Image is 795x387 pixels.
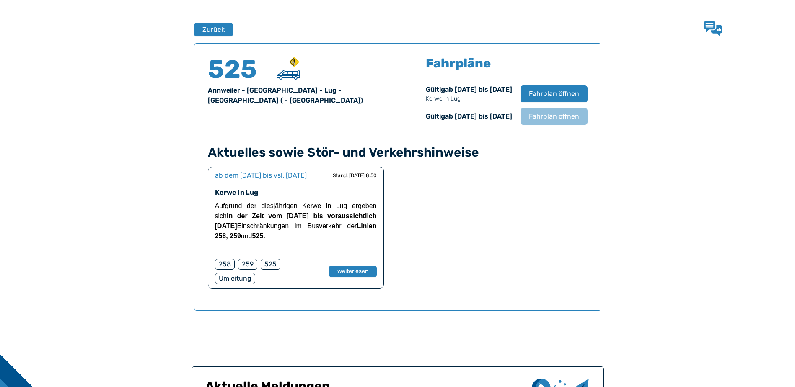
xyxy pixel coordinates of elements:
[194,23,228,36] a: Zurück
[606,18,637,39] a: Jobs
[426,95,512,103] p: Kerwe in Lug
[252,232,265,240] strong: 525.
[215,273,255,284] div: Umleitung
[208,57,258,82] h4: 525
[208,85,388,106] div: Annweiler - [GEOGRAPHIC_DATA] - Lug - [GEOGRAPHIC_DATA] ( - [GEOGRAPHIC_DATA])
[194,23,233,36] button: Zurück
[508,18,580,39] a: Tickets & Tarife
[208,145,588,160] h4: Aktuelles sowie Stör- und Verkehrshinweise
[357,222,376,230] strong: Linien
[420,18,461,39] a: Aktuell
[529,89,579,99] span: Fahrplan öffnen
[215,188,258,196] a: Kerwe in Lug
[426,111,512,121] div: Gültig ab [DATE] bis [DATE]
[426,85,512,103] div: Gültig ab [DATE] bis [DATE]
[529,111,579,121] span: Fahrplan öffnen
[277,70,300,80] img: Kleinbus
[329,266,377,277] button: weiterlesen
[426,57,491,70] h5: Fahrpläne
[521,85,588,102] button: Fahrplan öffnen
[215,202,377,240] span: Aufgrund der diesjährigen Kerwe in Lug ergeben sich Einschränkungen im Busverkehr der und
[637,18,681,39] a: Kontakt
[215,232,241,240] strong: 258, 259
[238,259,257,270] div: 259
[704,21,772,36] a: Lob & Kritik
[333,172,377,179] div: Stand: [DATE] 8:50
[261,259,280,270] div: 525
[215,259,235,270] div: 258
[521,108,588,125] button: Fahrplan öffnen
[215,212,377,230] strong: in der Zeit vom [DATE] bis voraussichtlich [DATE]
[729,23,772,33] span: Lob & Kritik
[27,20,60,37] a: QNV Logo
[461,18,508,39] a: Fahrplan
[215,170,307,181] div: ab dem [DATE] bis vsl. [DATE]
[580,18,606,39] a: Wir
[27,23,60,34] img: QNV Logo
